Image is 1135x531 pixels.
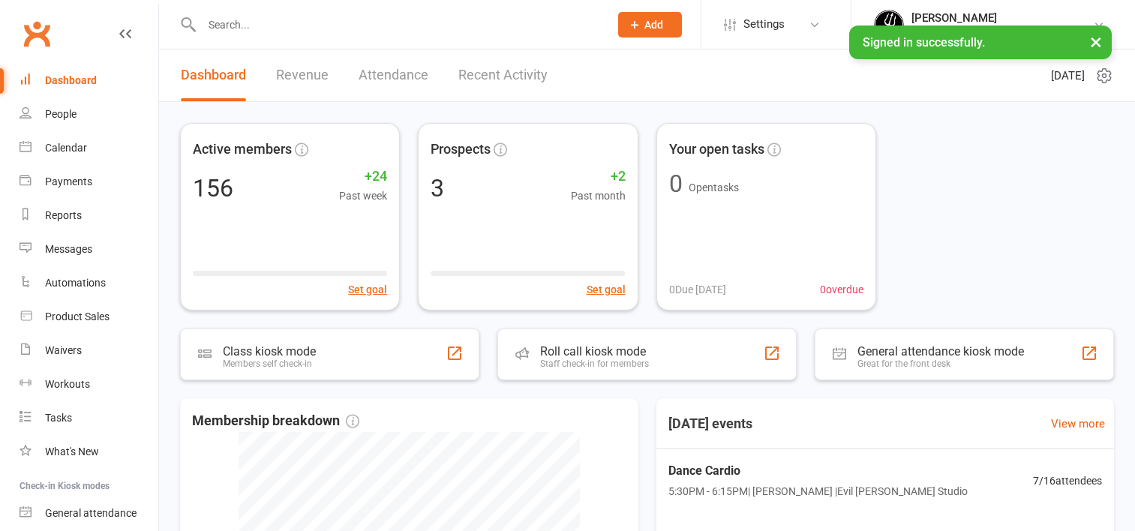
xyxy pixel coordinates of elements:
[458,49,548,101] a: Recent Activity
[20,165,158,199] a: Payments
[20,401,158,435] a: Tasks
[45,243,92,255] div: Messages
[587,281,626,298] button: Set goal
[45,277,106,289] div: Automations
[669,281,726,298] span: 0 Due [DATE]
[911,25,1093,38] div: Evil [PERSON_NAME] Personal Training
[348,281,387,298] button: Set goal
[863,35,985,49] span: Signed in successfully.
[45,175,92,187] div: Payments
[669,172,683,196] div: 0
[20,266,158,300] a: Automations
[20,97,158,131] a: People
[193,176,233,200] div: 156
[911,11,1093,25] div: [PERSON_NAME]
[339,187,387,204] span: Past week
[656,410,764,437] h3: [DATE] events
[45,378,90,390] div: Workouts
[431,176,444,200] div: 3
[193,139,292,160] span: Active members
[45,445,99,457] div: What's New
[20,435,158,469] a: What's New
[223,344,316,358] div: Class kiosk mode
[359,49,428,101] a: Attendance
[45,344,82,356] div: Waivers
[668,483,968,499] span: 5:30PM - 6:15PM | [PERSON_NAME] | Evil [PERSON_NAME] Studio
[20,496,158,530] a: General attendance kiosk mode
[181,49,246,101] a: Dashboard
[276,49,329,101] a: Revenue
[668,461,968,481] span: Dance Cardio
[857,344,1024,358] div: General attendance kiosk mode
[540,344,649,358] div: Roll call kiosk mode
[689,181,739,193] span: Open tasks
[20,64,158,97] a: Dashboard
[20,334,158,367] a: Waivers
[20,131,158,165] a: Calendar
[18,15,56,52] a: Clubworx
[339,166,387,187] span: +24
[669,139,764,160] span: Your open tasks
[45,507,137,519] div: General attendance
[20,367,158,401] a: Workouts
[874,10,904,40] img: thumb_image1652691556.png
[743,7,785,41] span: Settings
[431,139,491,160] span: Prospects
[540,358,649,369] div: Staff check-in for members
[1033,472,1102,489] span: 7 / 16 attendees
[1051,67,1085,85] span: [DATE]
[571,187,626,204] span: Past month
[223,358,316,369] div: Members self check-in
[45,142,87,154] div: Calendar
[45,412,72,424] div: Tasks
[857,358,1024,369] div: Great for the front desk
[1082,25,1109,58] button: ×
[20,300,158,334] a: Product Sales
[45,74,97,86] div: Dashboard
[618,12,682,37] button: Add
[45,310,110,322] div: Product Sales
[20,199,158,232] a: Reports
[1051,415,1105,433] a: View more
[197,14,599,35] input: Search...
[45,108,77,120] div: People
[20,232,158,266] a: Messages
[192,410,359,432] span: Membership breakdown
[45,209,82,221] div: Reports
[571,166,626,187] span: +2
[820,281,863,298] span: 0 overdue
[644,19,663,31] span: Add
